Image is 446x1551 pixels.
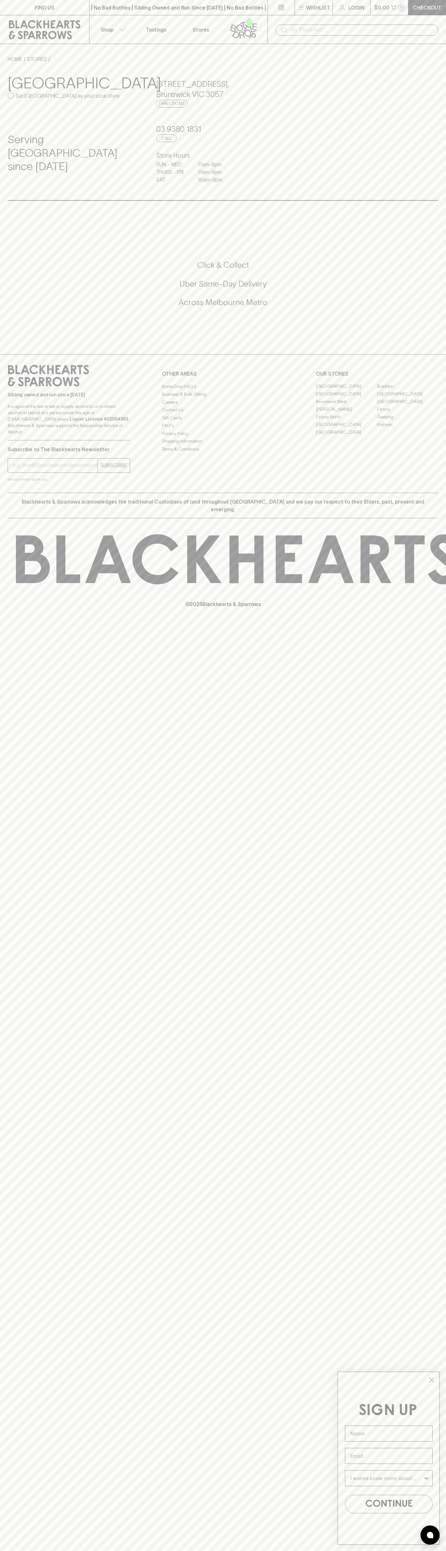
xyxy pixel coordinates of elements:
[377,398,438,406] a: [GEOGRAPHIC_DATA]
[316,406,377,413] a: [PERSON_NAME]
[146,26,166,34] p: Tastings
[316,383,377,390] a: [GEOGRAPHIC_DATA]
[8,403,130,435] p: It is against the law to sell or supply alcohol to, or to obtain alcohol on behalf of a person un...
[156,150,289,161] h6: Store Hours
[13,460,98,470] input: e.g. jane@blackheartsandsparrows.com.au
[193,26,209,34] p: Stores
[8,476,130,483] p: We will never spam you
[134,15,179,44] a: Tastings
[198,161,230,168] p: 11am - 8pm
[162,391,284,398] a: Business & Bulk Gifting
[400,6,403,9] p: 0
[8,56,22,62] a: HOME
[156,79,289,100] h5: [STREET_ADDRESS] , Brunswick VIC 3057
[345,1495,433,1513] button: CONTINUE
[179,15,223,44] a: Stores
[316,421,377,429] a: [GEOGRAPHIC_DATA]
[198,168,230,176] p: 11am - 9pm
[377,383,438,390] a: Braddon
[156,124,289,134] h5: 03 9380 1831
[162,422,284,430] a: FAQ's
[377,421,438,429] a: Prahran
[162,406,284,414] a: Contact Us
[316,370,438,378] p: OUR STORES
[156,161,188,168] p: SUN - WED
[345,1448,433,1464] input: Email
[316,429,377,436] a: [GEOGRAPHIC_DATA]
[100,461,127,469] p: SUBSCRIBE
[16,92,120,100] p: Set [GEOGRAPHIC_DATA] as your local store
[156,176,188,184] p: SAT
[90,15,134,44] button: Shop
[8,74,141,92] h3: [GEOGRAPHIC_DATA]
[8,297,438,308] h5: Across Melbourne Metro
[8,392,130,398] p: Sibling owned and run since [DATE]
[377,406,438,413] a: Fitzroy
[162,438,284,445] a: Shipping Information
[162,370,284,378] p: OTHER AREAS
[350,1471,423,1486] input: I wanna know more about...
[348,4,364,11] p: Login
[306,4,330,11] p: Wishlist
[162,445,284,453] a: Terms & Conditions
[359,1404,417,1418] span: SIGN UP
[198,176,230,184] p: 10am - 9pm
[374,4,390,11] p: $0.00
[101,26,113,34] p: Shop
[423,1471,430,1486] button: Show Options
[162,398,284,406] a: Careers
[162,430,284,437] a: Privacy Policy
[8,234,438,341] div: Call to action block
[156,168,188,176] p: THURS - FRI
[27,56,47,62] a: STORES
[291,25,433,35] input: Try "Pinot noir"
[162,383,284,390] a: Bottle Drop FAQ's
[156,134,177,142] a: Call
[156,100,188,108] a: Directions
[316,413,377,421] a: Fitzroy North
[8,279,438,289] h5: Uber Same-Day Delivery
[413,4,442,11] p: Checkout
[427,1532,433,1538] img: bubble-icon
[8,133,141,173] h4: Serving [GEOGRAPHIC_DATA] since [DATE]
[377,413,438,421] a: Geelong
[316,390,377,398] a: [GEOGRAPHIC_DATA]
[12,498,434,513] p: Blackhearts & Sparrows acknowledges the traditional Custodians of land throughout [GEOGRAPHIC_DAT...
[162,414,284,422] a: Gift Cards
[316,398,377,406] a: Brunswick West
[377,390,438,398] a: [GEOGRAPHIC_DATA]
[35,4,55,11] p: FIND US
[70,416,128,422] strong: Liquor License #32064953
[426,1374,437,1385] button: Close dialog
[8,260,438,270] h5: Click & Collect
[8,446,130,453] p: Subscribe to The Blackhearts Newsletter
[331,1365,446,1551] div: FLYOUT Form
[345,1426,433,1442] input: Name
[98,459,130,472] button: SUBSCRIBE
